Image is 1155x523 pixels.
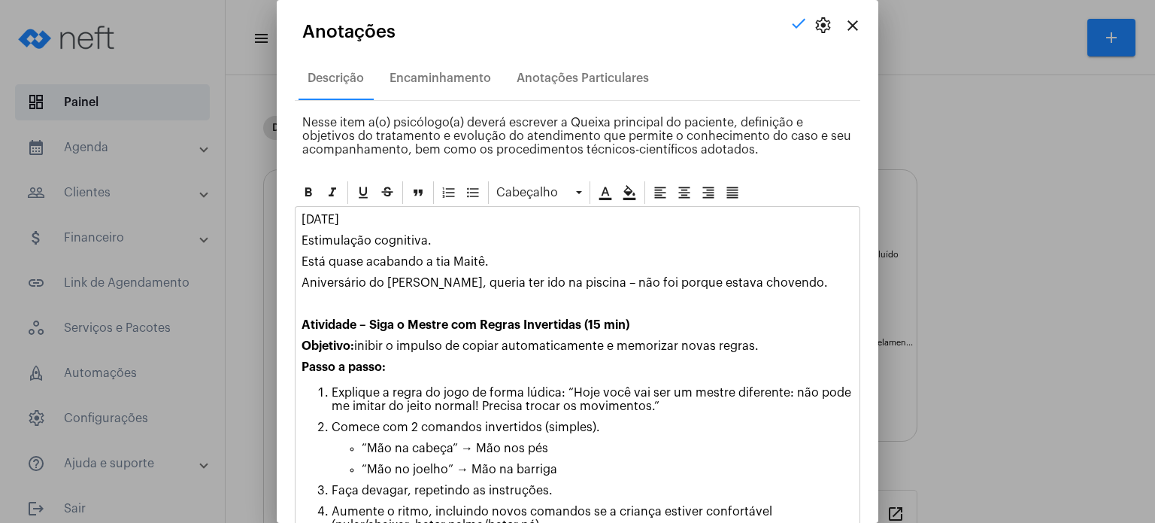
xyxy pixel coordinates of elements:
[790,14,808,32] mat-icon: check
[297,181,320,204] div: Negrito
[697,181,720,204] div: Alinhar à direita
[407,181,429,204] div: Blockquote
[302,319,629,331] strong: Atividade – Siga o Mestre com Regras Invertidas (15 min)
[302,339,853,353] p: inibir o impulso de copiar automaticamente e memorizar novas regras.
[438,181,460,204] div: Ordered List
[362,463,853,476] p: “Mão no joelho” → Mão na barriga
[594,181,617,204] div: Cor do texto
[721,181,744,204] div: Alinhar justificado
[517,71,649,85] div: Anotações Particulares
[332,484,853,497] p: Faça devagar, repetindo as instruções.
[808,11,838,41] button: settings
[390,71,491,85] div: Encaminhamento
[332,421,853,434] p: Comece com 2 comandos invertidos (simples).
[302,213,853,227] p: [DATE]
[302,276,853,290] p: Aniversário do [PERSON_NAME], queria ter ido na piscina – não foi porque estava chovendo.
[302,234,853,248] p: Estimulação cognitiva.
[302,361,386,373] strong: Passo a passo:
[462,181,484,204] div: Bullet List
[332,386,853,413] p: Explique a regra do jogo de forma lúdica: “Hoje você vai ser um mestre diferente: não pode me imi...
[618,181,641,204] div: Cor de fundo
[352,181,374,204] div: Sublinhado
[649,181,671,204] div: Alinhar à esquerda
[376,181,399,204] div: Strike
[362,442,853,455] p: “Mão na cabeça” → Mão nos pés
[493,181,586,204] div: Cabeçalho
[302,255,853,269] p: Está quase acabando a tia Maitê.
[321,181,344,204] div: Itálico
[302,117,851,156] span: Nesse item a(o) psicólogo(a) deverá escrever a Queixa principal do paciente, definição e objetivo...
[308,71,364,85] div: Descrição
[302,22,396,41] span: Anotações
[673,181,696,204] div: Alinhar ao centro
[814,17,832,35] span: settings
[844,17,862,35] mat-icon: close
[302,340,354,352] strong: Objetivo:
